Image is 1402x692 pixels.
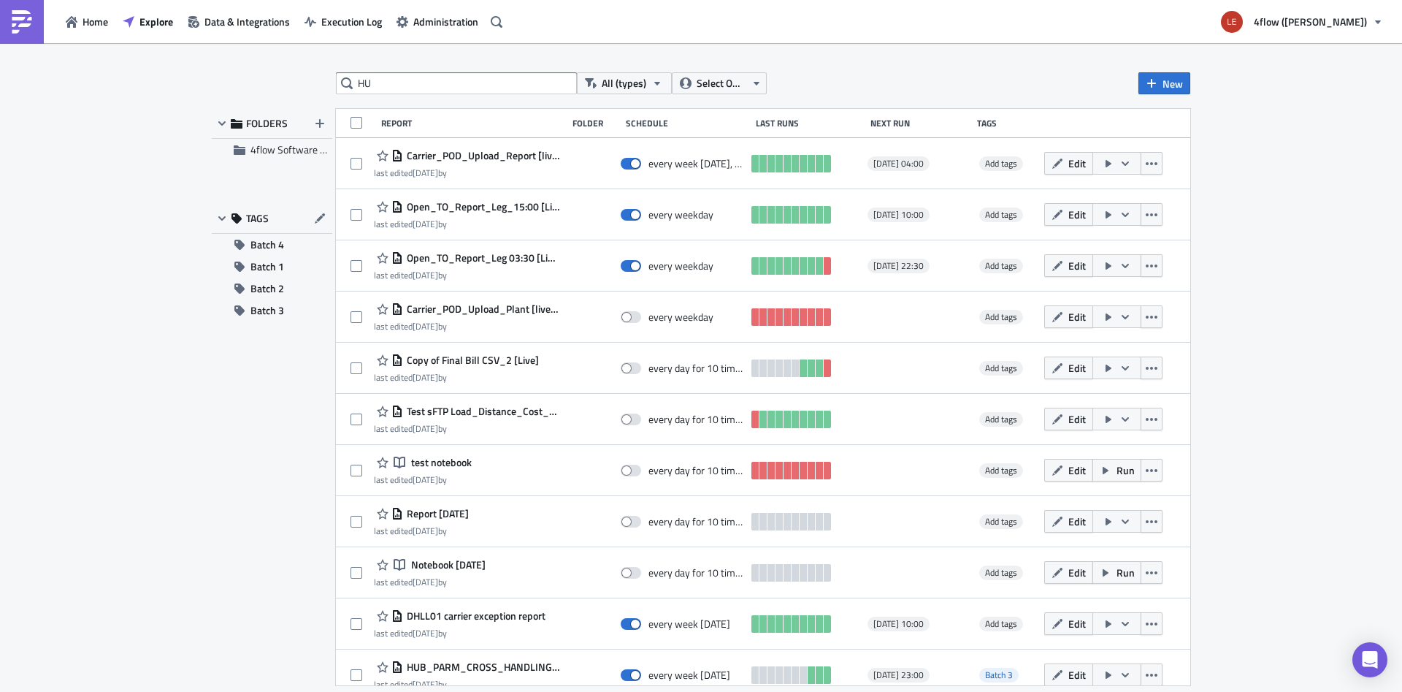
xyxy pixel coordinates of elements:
div: every weekday [648,259,713,273]
div: last edited by [374,577,486,588]
span: Edit [1068,360,1086,376]
span: Edit [1068,616,1086,631]
time: 2025-06-18T19:03:59Z [413,370,438,384]
button: Edit [1044,664,1093,686]
time: 2025-06-06T19:57:54Z [413,524,438,538]
span: Batch 3 [979,668,1019,683]
div: every day for 10 times [648,566,745,579]
button: Explore [115,10,180,33]
div: Tags [977,118,1038,129]
span: Edit [1068,411,1086,427]
span: Add tags [979,259,1023,273]
span: Add tags [979,463,1023,478]
time: 2025-06-06T14:48:14Z [413,626,438,640]
div: Folder [572,118,618,129]
span: Add tags [985,617,1017,631]
span: 4flow ([PERSON_NAME]) [1254,14,1367,29]
span: Add tags [979,514,1023,529]
button: 4flow ([PERSON_NAME]) [1212,6,1391,38]
time: 2025-06-06T19:52:21Z [413,575,438,589]
button: Edit [1044,254,1093,277]
span: Batch 4 [250,234,284,256]
span: DHLL01 carrier exception report [403,609,545,623]
div: every week on Saturday [648,669,730,682]
div: last edited by [374,525,469,536]
span: Add tags [985,259,1017,273]
button: Edit [1044,203,1093,226]
div: last edited by [374,679,559,690]
button: Edit [1044,561,1093,584]
time: 2025-06-23T19:21:48Z [413,166,438,180]
span: Add tags [979,412,1023,427]
span: Batch 1 [250,256,284,278]
span: HUB_PARM_CROSS_HANDLING_Tunisia [403,661,559,674]
time: 2025-08-29T11:05:35Z [413,677,438,691]
div: last edited by [374,628,545,639]
span: Edit [1068,514,1086,529]
span: Add tags [979,361,1023,376]
button: All (types) [577,72,672,94]
span: Add tags [985,361,1017,375]
div: Report [381,118,565,129]
div: every day for 10 times [648,515,745,528]
span: Batch 3 [985,668,1013,682]
img: Avatar [1219,9,1244,34]
button: Select Owner [672,72,767,94]
button: Batch 3 [212,300,332,322]
span: Add tags [979,310,1023,324]
span: Add tags [985,208,1017,221]
div: every day for 10 times [648,413,745,426]
span: Explore [139,14,173,29]
span: Open_TO_Report_Leg 03:30 [Live] - SFTP [403,251,559,265]
button: Execution Log [297,10,389,33]
button: Edit [1044,612,1093,635]
button: Edit [1044,510,1093,533]
span: [DATE] 10:00 [873,618,924,630]
div: last edited by [374,270,559,281]
span: New [1162,76,1183,91]
button: Home [58,10,115,33]
span: Add tags [979,208,1023,222]
button: Edit [1044,152,1093,175]
div: last edited by [374,218,559,229]
div: every day for 10 times [648,362,745,375]
div: Schedule [626,118,748,129]
div: every weekday [648,311,713,324]
button: Run [1092,561,1141,584]
button: Edit [1044,408,1093,430]
span: 4flow Software KAM [250,142,340,157]
time: 2025-06-09T12:34:31Z [413,473,438,487]
div: last edited by [374,423,559,434]
a: Administration [389,10,486,33]
span: Run [1116,463,1135,478]
span: Administration [413,14,478,29]
button: Data & Integrations [180,10,297,33]
span: Report 2025-06-06 [403,507,469,520]
span: Add tags [985,566,1017,579]
span: [DATE] 23:00 [873,669,924,681]
span: Run [1116,565,1135,580]
div: every week on Wednesday [648,617,730,631]
span: FOLDERS [246,117,288,130]
button: Batch 1 [212,256,332,278]
span: Batch 2 [250,278,284,300]
span: Add tags [979,156,1023,171]
span: Execution Log [321,14,382,29]
span: Carrier_POD_Upload_Plant [live] - SFTP [403,303,559,316]
button: Edit [1044,357,1093,379]
time: 2025-07-04T18:16:07Z [413,319,438,333]
div: every day for 10 times [648,464,745,477]
span: Add tags [985,463,1017,477]
span: Home [83,14,108,29]
span: Batch 3 [250,300,284,322]
div: last edited by [374,321,559,332]
button: Batch 4 [212,234,332,256]
time: 2025-06-23T19:18:38Z [413,217,438,231]
span: Edit [1068,258,1086,273]
span: Add tags [985,412,1017,426]
time: 2025-06-10T13:28:15Z [413,422,438,436]
span: Edit [1068,309,1086,324]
